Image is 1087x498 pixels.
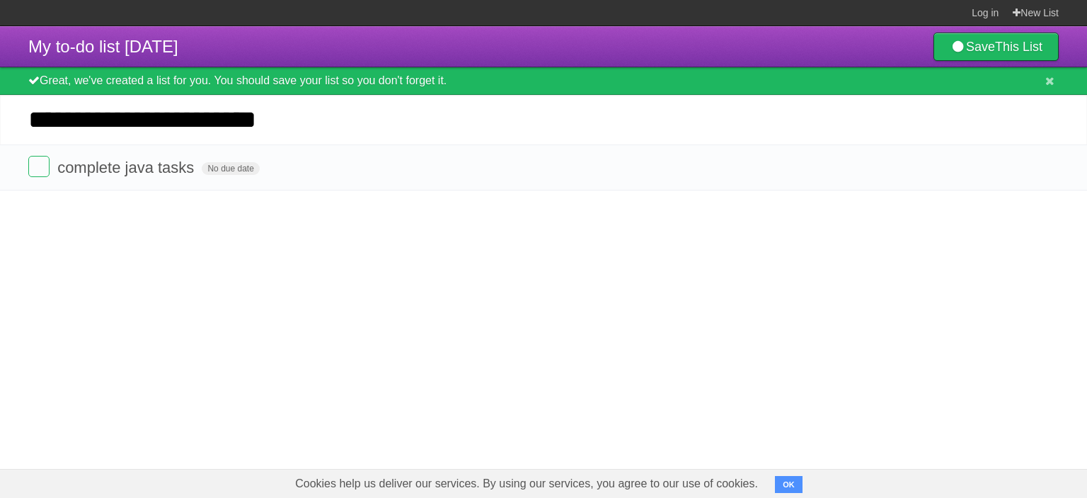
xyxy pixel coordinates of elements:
[995,40,1042,54] b: This List
[775,476,803,493] button: OK
[28,156,50,177] label: Done
[28,37,178,56] span: My to-do list [DATE]
[933,33,1059,61] a: SaveThis List
[281,470,772,498] span: Cookies help us deliver our services. By using our services, you agree to our use of cookies.
[57,159,197,176] span: complete java tasks
[202,162,259,175] span: No due date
